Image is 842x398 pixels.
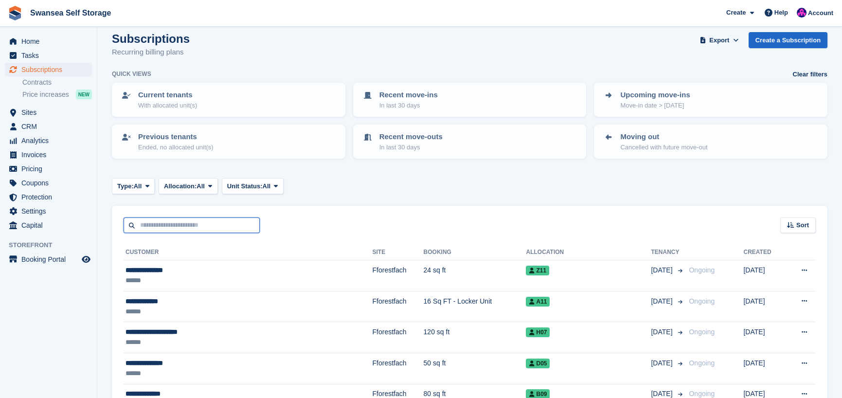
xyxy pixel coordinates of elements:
[138,90,197,101] p: Current tenants
[21,106,80,119] span: Sites
[263,181,271,191] span: All
[620,101,690,110] p: Move-in date > [DATE]
[124,245,372,260] th: Customer
[5,49,92,62] a: menu
[354,126,586,158] a: Recent move-outs In last 30 days
[138,131,214,143] p: Previous tenants
[222,178,284,194] button: Unit Status: All
[21,134,80,147] span: Analytics
[21,253,80,266] span: Booking Portal
[651,358,674,368] span: [DATE]
[372,353,423,384] td: Fforestfach
[372,322,423,353] td: Fforestfach
[5,120,92,133] a: menu
[5,63,92,76] a: menu
[526,245,651,260] th: Allocation
[5,134,92,147] a: menu
[526,327,550,337] span: H07
[379,101,438,110] p: In last 30 days
[21,162,80,176] span: Pricing
[21,218,80,232] span: Capital
[424,322,526,353] td: 120 sq ft
[372,291,423,322] td: Fforestfach
[749,32,827,48] a: Create a Subscription
[743,291,785,322] td: [DATE]
[164,181,197,191] span: Allocation:
[526,359,550,368] span: D05
[424,353,526,384] td: 50 sq ft
[726,8,746,18] span: Create
[117,181,134,191] span: Type:
[379,143,443,152] p: In last 30 days
[651,296,674,307] span: [DATE]
[76,90,92,99] div: NEW
[689,328,715,336] span: Ongoing
[651,265,674,275] span: [DATE]
[22,89,92,100] a: Price increases NEW
[26,5,115,21] a: Swansea Self Storage
[689,297,715,305] span: Ongoing
[743,245,785,260] th: Created
[372,260,423,291] td: Fforestfach
[379,131,443,143] p: Recent move-outs
[22,90,69,99] span: Price increases
[5,204,92,218] a: menu
[709,36,729,45] span: Export
[21,63,80,76] span: Subscriptions
[9,240,97,250] span: Storefront
[424,260,526,291] td: 24 sq ft
[21,190,80,204] span: Protection
[21,120,80,133] span: CRM
[424,291,526,322] td: 16 Sq FT - Locker Unit
[5,176,92,190] a: menu
[620,90,690,101] p: Upcoming move-ins
[792,70,827,79] a: Clear filters
[113,126,344,158] a: Previous tenants Ended, no allocated unit(s)
[372,245,423,260] th: Site
[651,327,674,337] span: [DATE]
[5,218,92,232] a: menu
[379,90,438,101] p: Recent move-ins
[21,49,80,62] span: Tasks
[5,106,92,119] a: menu
[595,126,826,158] a: Moving out Cancelled with future move-out
[5,148,92,162] a: menu
[620,131,707,143] p: Moving out
[620,143,707,152] p: Cancelled with future move-out
[134,181,142,191] span: All
[197,181,205,191] span: All
[80,253,92,265] a: Preview store
[112,70,151,78] h6: Quick views
[159,178,218,194] button: Allocation: All
[5,35,92,48] a: menu
[595,84,826,116] a: Upcoming move-ins Move-in date > [DATE]
[743,353,785,384] td: [DATE]
[138,143,214,152] p: Ended, no allocated unit(s)
[689,266,715,274] span: Ongoing
[112,47,190,58] p: Recurring billing plans
[21,176,80,190] span: Coupons
[8,6,22,20] img: stora-icon-8386f47178a22dfd0bd8f6a31ec36ba5ce8667c1dd55bd0f319d3a0aa187defe.svg
[796,220,809,230] span: Sort
[112,178,155,194] button: Type: All
[227,181,263,191] span: Unit Status:
[113,84,344,116] a: Current tenants With allocated unit(s)
[651,245,685,260] th: Tenancy
[689,359,715,367] span: Ongoing
[689,390,715,398] span: Ongoing
[743,322,785,353] td: [DATE]
[424,245,526,260] th: Booking
[5,162,92,176] a: menu
[22,78,92,87] a: Contracts
[5,253,92,266] a: menu
[698,32,741,48] button: Export
[808,8,833,18] span: Account
[354,84,586,116] a: Recent move-ins In last 30 days
[774,8,788,18] span: Help
[526,266,549,275] span: Z11
[5,190,92,204] a: menu
[112,32,190,45] h1: Subscriptions
[21,35,80,48] span: Home
[743,260,785,291] td: [DATE]
[21,148,80,162] span: Invoices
